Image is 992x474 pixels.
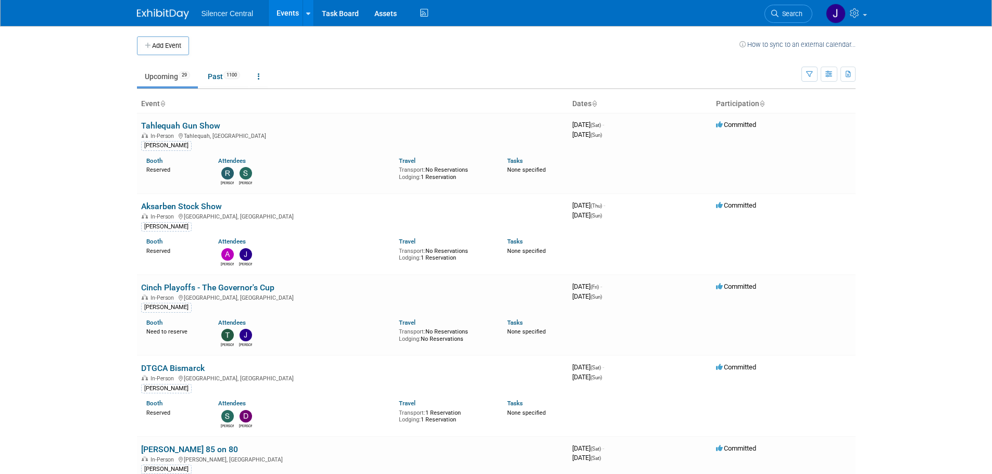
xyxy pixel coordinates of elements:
[200,67,248,86] a: Past1100
[572,121,604,129] span: [DATE]
[240,410,252,422] img: Dean Woods
[141,465,192,474] div: [PERSON_NAME]
[399,248,425,254] span: Transport:
[221,261,234,267] div: Andrew Sorenson
[137,95,568,113] th: Event
[160,99,165,108] a: Sort by Event Name
[150,456,177,463] span: In-Person
[826,4,846,23] img: Jessica Crawford
[399,319,416,326] a: Travel
[179,71,190,79] span: 29
[399,409,425,416] span: Transport:
[507,328,546,335] span: None specified
[759,99,764,108] a: Sort by Participation Type
[739,41,856,48] a: How to sync to an external calendar...
[602,363,604,371] span: -
[778,10,802,18] span: Search
[240,329,252,341] img: Julissa Linares
[239,261,252,267] div: Jason Gervais
[507,157,523,164] a: Tasks
[150,294,177,301] span: In-Person
[141,363,205,373] a: DTGCA Bismarck
[591,284,599,290] span: (Fri)
[221,167,234,180] img: Rob Young
[399,326,492,342] div: No Reservations No Reservations
[572,373,602,381] span: [DATE]
[146,326,203,336] div: Need to reserve
[137,9,189,19] img: ExhibitDay
[218,319,246,326] a: Attendees
[146,407,203,417] div: Reserved
[150,375,177,382] span: In-Person
[572,444,604,452] span: [DATE]
[399,254,421,261] span: Lodging:
[223,71,240,79] span: 1100
[712,95,856,113] th: Participation
[399,174,421,181] span: Lodging:
[591,446,601,452] span: (Sat)
[141,303,192,312] div: [PERSON_NAME]
[507,400,523,407] a: Tasks
[399,400,416,407] a: Travel
[141,283,274,292] a: Cinch Playoffs - The Governor's Cup
[142,294,148,300] img: In-Person Event
[141,455,564,463] div: [PERSON_NAME], [GEOGRAPHIC_DATA]
[716,363,756,371] span: Committed
[716,121,756,129] span: Committed
[399,238,416,245] a: Travel
[239,180,252,186] div: Sarah Young
[239,341,252,348] div: Julissa Linares
[604,201,605,209] span: -
[764,5,812,23] a: Search
[141,201,222,211] a: Aksarben Stock Show
[218,400,246,407] a: Attendees
[572,454,601,462] span: [DATE]
[572,201,605,209] span: [DATE]
[221,329,234,341] img: Tyler Phillips
[716,201,756,209] span: Committed
[146,400,162,407] a: Booth
[221,410,234,422] img: Steve Phillips
[399,246,492,262] div: No Reservations 1 Reservation
[218,238,246,245] a: Attendees
[202,9,254,18] span: Silencer Central
[572,292,602,300] span: [DATE]
[591,122,601,128] span: (Sat)
[591,455,601,461] span: (Sat)
[142,375,148,380] img: In-Person Event
[591,375,602,380] span: (Sun)
[221,248,234,261] img: Andrew Sorenson
[602,444,604,452] span: -
[572,211,602,219] span: [DATE]
[141,131,564,139] div: Tahlequah, [GEOGRAPHIC_DATA]
[572,363,604,371] span: [DATE]
[591,132,602,138] span: (Sun)
[221,422,234,429] div: Steve Phillips
[146,157,162,164] a: Booth
[150,213,177,220] span: In-Person
[142,213,148,219] img: In-Person Event
[399,416,421,423] span: Lodging:
[240,167,252,180] img: Sarah Young
[716,283,756,290] span: Committed
[146,164,203,174] div: Reserved
[141,374,564,382] div: [GEOGRAPHIC_DATA], [GEOGRAPHIC_DATA]
[146,319,162,326] a: Booth
[568,95,712,113] th: Dates
[399,336,421,342] span: Lodging:
[141,222,192,232] div: [PERSON_NAME]
[591,365,601,370] span: (Sat)
[399,157,416,164] a: Travel
[572,131,602,138] span: [DATE]
[141,212,564,220] div: [GEOGRAPHIC_DATA], [GEOGRAPHIC_DATA]
[591,203,602,209] span: (Thu)
[239,422,252,429] div: Dean Woods
[716,444,756,452] span: Committed
[507,409,546,416] span: None specified
[507,238,523,245] a: Tasks
[218,157,246,164] a: Attendees
[137,36,189,55] button: Add Event
[141,121,220,131] a: Tahlequah Gun Show
[591,294,602,300] span: (Sun)
[141,444,238,454] a: [PERSON_NAME] 85 on 80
